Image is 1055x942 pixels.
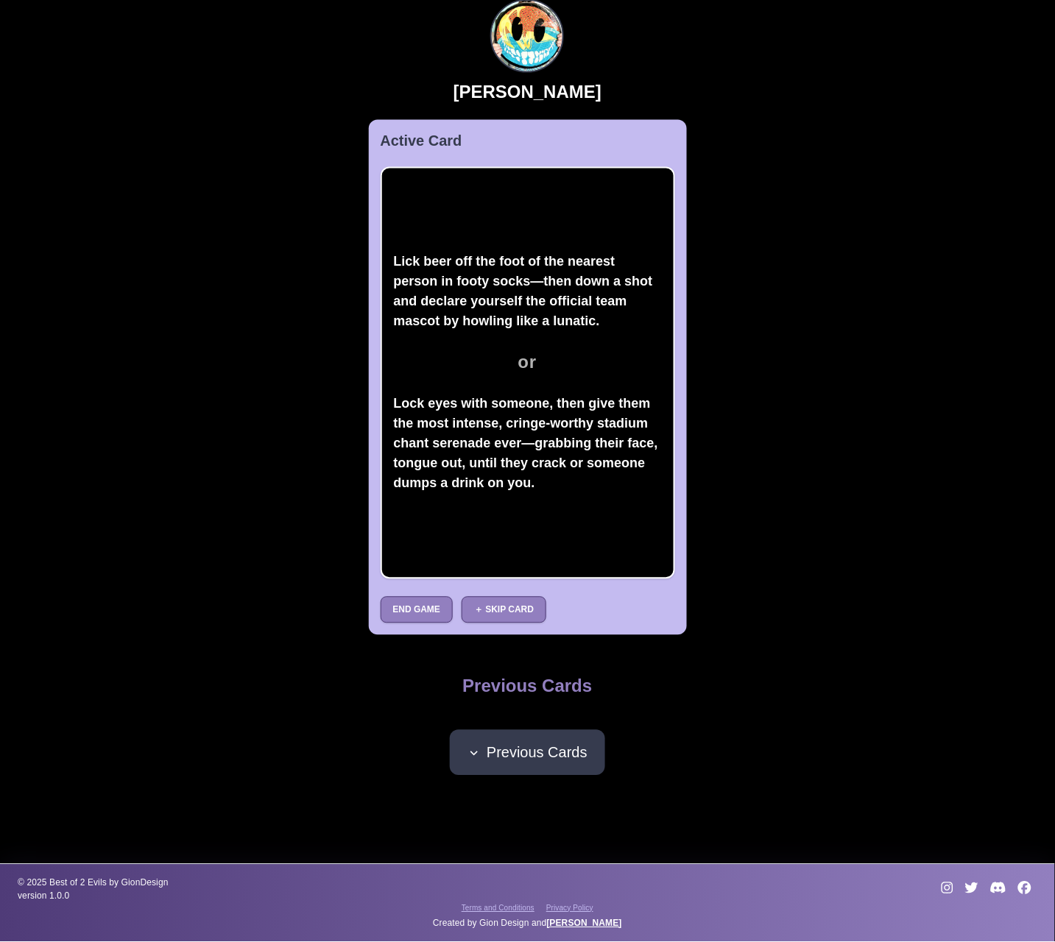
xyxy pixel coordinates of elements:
span: Terms and Conditions [462,904,534,913]
a: [PERSON_NAME] [547,918,622,929]
span: Previous Cards [467,742,588,764]
h2: Previous Cards [462,676,592,698]
a: Follow Best of 2 Evils on Instagram [942,882,953,896]
button: Lick beer off the foot of the nearest person in footy socks—then down a shot and declare yourself... [394,249,662,334]
button: End Game [381,597,454,623]
button: Lock eyes with someone, then give them the most intense, cringe-worthy stadium chant serenade eve... [394,392,662,496]
span: © 2025 Best of 2 Evils by GionDesign [18,877,352,890]
span: or [394,350,662,376]
a: Follow Best of 2 Evils on Twitter [965,882,978,896]
a: Follow Best of 2 Evils on Facebook [1018,882,1031,896]
button: ＋ Skip Card [462,597,546,623]
a: Join Best of 2 Evils on Discord [990,882,1007,896]
a: Terms and Conditions [462,903,534,914]
button: Previous Cards [450,730,605,776]
span: version 1.0.0 [18,890,352,903]
span: [PERSON_NAME] [454,79,601,105]
a: Privacy Policy [546,903,593,914]
span: Privacy Policy [546,904,593,913]
h3: Active Card [381,132,675,149]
